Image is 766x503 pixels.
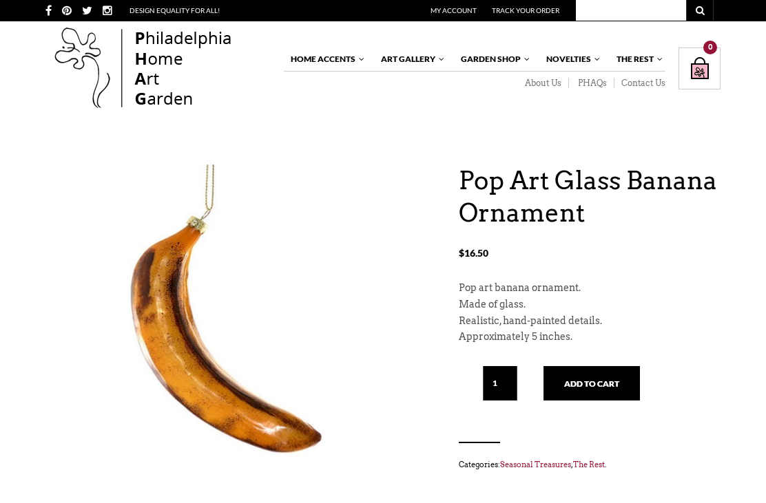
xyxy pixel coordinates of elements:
[459,297,721,313] p: Made of glass.
[459,313,721,330] p: Realistic, hand-painted details.
[454,47,531,71] a: Garden Shop
[492,6,559,14] a: Track Your Order
[459,280,721,297] p: Pop art banana ornament.
[569,78,614,89] a: PHAQs
[703,41,717,54] div: 0
[539,47,601,71] a: Novelties
[459,164,721,229] h1: Pop Art Glass Banana Ornament
[459,247,488,259] bdi: 16.50
[374,47,446,71] a: Art Gallery
[610,47,664,71] a: The Rest
[483,366,517,400] input: Qty
[614,78,665,89] a: Contact Us
[459,457,721,472] span: Categories: , .
[459,247,464,259] span: $
[544,366,640,400] button: Add to cart
[516,78,569,89] a: About Us
[431,6,477,14] a: My Account
[284,47,366,71] a: Home Accents
[500,460,571,469] a: Seasonal Treasures
[573,460,605,469] a: The Rest
[459,329,721,345] p: Approximately 5 inches.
